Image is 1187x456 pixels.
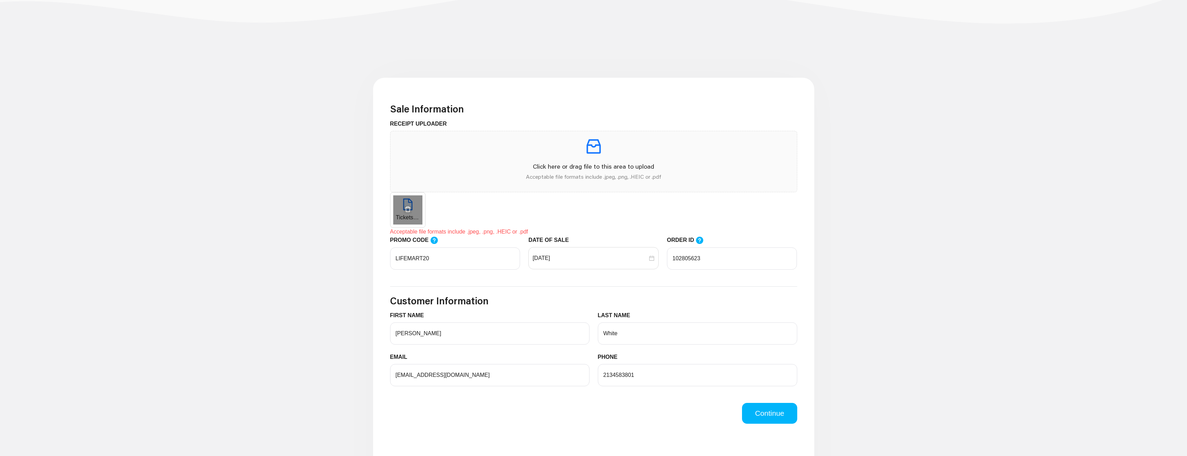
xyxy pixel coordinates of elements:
[390,236,445,245] label: PROMO CODE
[404,206,412,213] button: delete
[390,131,797,192] span: inboxClick here or drag file to this area to uploadAcceptable file formats include .jpeg, .png, ....
[533,254,648,262] input: DATE OF SALE
[390,311,429,320] label: FIRST NAME
[405,206,411,212] span: delete
[390,228,797,236] div: Acceptable file formats include .jpeg, .png, .HEIC or .pdf
[396,172,791,181] p: Acceptable file formats include .jpeg, .png, .HEIC or .pdf
[390,295,797,307] h3: Customer Information
[598,322,797,345] input: LAST NAME
[598,311,636,320] label: LAST NAME
[390,120,452,128] label: RECEIPT UPLOADER
[598,364,797,386] input: PHONE
[390,353,413,361] label: EMAIL
[598,353,623,361] label: PHONE
[742,403,797,424] button: Continue
[396,162,791,171] p: Click here or drag file to this area to upload
[667,236,711,245] label: ORDER ID
[390,322,590,345] input: FIRST NAME
[390,103,797,115] h3: Sale Information
[528,236,574,244] label: DATE OF SALE
[390,364,590,386] input: EMAIL
[584,137,603,156] span: inbox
